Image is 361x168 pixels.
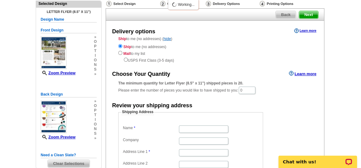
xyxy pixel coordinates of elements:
[41,17,97,23] h5: Design Name
[123,125,178,131] label: Name
[172,2,177,7] img: loading...
[94,67,97,72] span: s
[41,135,75,139] a: Zoom Preview
[112,28,155,36] div: Delivery options
[41,10,97,14] h4: Letter Flyer (8.5" x 11")
[160,1,205,7] div: Customize
[41,27,97,33] h5: Front Design
[260,1,265,6] img: Printing Options & Summary
[259,1,314,7] div: Printing Options
[164,36,171,41] a: hide
[94,35,97,39] span: »
[160,1,165,6] img: Customize
[206,1,211,6] img: Delivery Options
[123,149,178,154] label: Address Line 1
[123,51,130,56] strong: Mail
[94,99,97,104] span: »
[94,136,97,141] span: »
[36,1,101,6] div: Selected Design
[118,80,312,95] div: Please enter the number of pieces you would like to have shipped to you:
[41,152,97,158] h5: Need a Clean Slate?
[94,104,97,108] span: o
[94,131,97,136] span: s
[123,137,178,143] label: Company
[276,11,296,18] span: Back
[275,11,296,19] a: Back
[41,100,67,133] img: small-thumb.jpg
[94,39,97,44] span: o
[94,113,97,117] span: t
[48,160,89,167] span: Clear Selections
[112,102,192,110] div: Review your shipping address
[118,37,126,41] strong: Ship
[118,56,312,63] div: USPS First Class (3-5 days)
[294,28,316,33] a: Learn more
[106,1,112,6] img: Select Design
[118,43,312,63] div: to me (no addresses) to my list
[94,44,97,49] span: p
[94,58,97,63] span: o
[41,92,97,97] h5: Back Design
[94,127,97,131] span: n
[112,70,170,78] div: Choose Your Quantity
[121,109,154,115] legend: Shipping Address
[106,36,324,63] div: to me (no addresses) ( )
[274,149,361,168] iframe: LiveChat chat widget
[94,108,97,113] span: p
[94,53,97,58] span: i
[94,49,97,53] span: t
[299,11,318,18] span: Next
[94,72,97,76] span: »
[205,1,259,8] div: Delivery Options
[94,117,97,122] span: i
[289,71,316,76] a: Learn more
[106,1,160,8] div: Select Design
[94,63,97,67] span: n
[94,122,97,127] span: o
[123,45,131,49] strong: Ship
[123,161,178,166] label: Address Line 2
[41,71,75,75] a: Zoom Preview
[118,80,312,86] div: The minimum quantity for Letter Flyer (8.5" x 11") shipped pieces is 20.
[41,36,67,69] img: small-thumb.jpg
